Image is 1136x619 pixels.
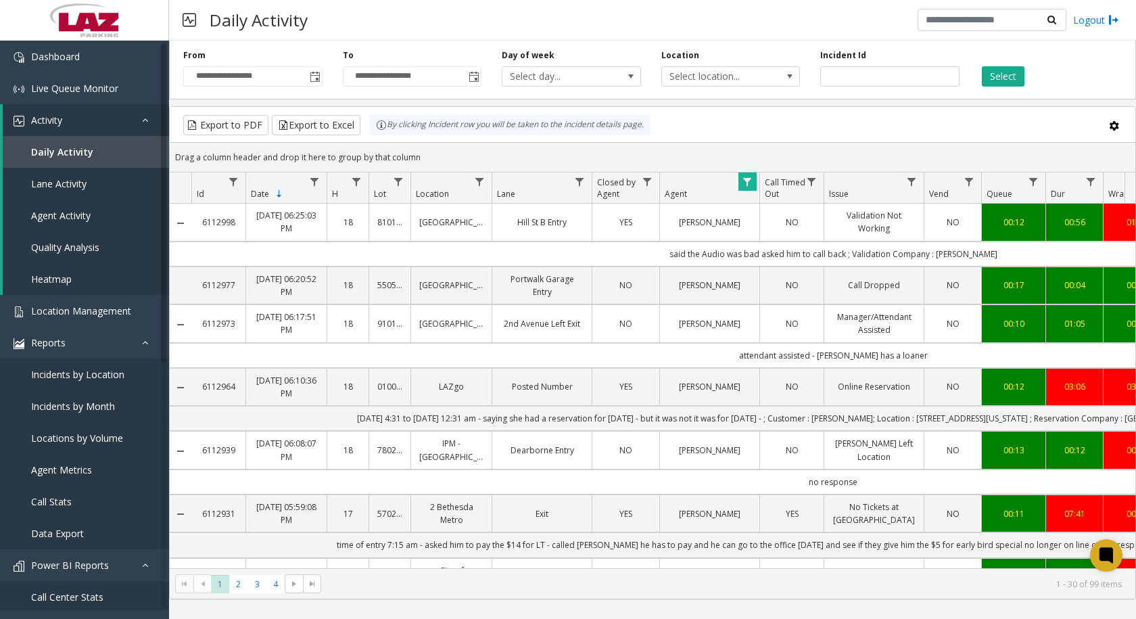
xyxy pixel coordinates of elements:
[1054,216,1095,229] div: 00:56
[31,336,66,349] span: Reports
[500,380,584,393] a: Posted Number
[768,279,815,292] a: NO
[947,508,960,520] span: NO
[14,52,24,63] img: 'icon'
[1054,380,1095,393] a: 03:06
[500,317,584,330] a: 2nd Avenue Left Exit
[254,374,318,400] a: [DATE] 06:10:36 PM
[990,279,1037,292] a: 00:17
[1054,507,1095,520] div: 07:41
[31,145,93,158] span: Daily Activity
[619,279,632,291] span: NO
[990,444,1037,457] a: 00:13
[266,575,285,593] span: Page 4
[335,216,360,229] a: 18
[170,509,191,520] a: Collapse Details
[947,216,960,228] span: NO
[571,173,589,191] a: Lane Filter Menu
[947,381,960,392] span: NO
[377,317,402,330] a: 910133
[254,501,318,526] a: [DATE] 05:59:08 PM
[832,311,916,336] a: Manager/Attendant Assisted
[471,173,489,191] a: Location Filter Menu
[377,380,402,393] a: 010052
[600,507,651,520] a: YES
[14,306,24,317] img: 'icon'
[254,311,318,336] a: [DATE] 06:17:51 PM
[668,216,751,229] a: [PERSON_NAME]
[31,495,72,508] span: Call Stats
[960,173,978,191] a: Vend Filter Menu
[768,444,815,457] a: NO
[377,279,402,292] a: 550510
[170,446,191,457] a: Collapse Details
[31,50,80,63] span: Dashboard
[31,368,124,381] span: Incidents by Location
[768,507,815,520] a: YES
[14,84,24,95] img: 'icon'
[419,501,483,526] a: 2 Bethesda Metro
[1054,317,1095,330] a: 01:05
[229,575,247,593] span: Page 2
[376,120,387,131] img: infoIcon.svg
[990,317,1037,330] a: 00:10
[3,231,169,263] a: Quality Analysis
[619,444,632,456] span: NO
[170,382,191,393] a: Collapse Details
[932,380,973,393] a: NO
[335,444,360,457] a: 18
[307,578,318,589] span: Go to the last page
[1054,279,1095,292] div: 00:04
[829,188,849,200] span: Issue
[832,209,916,235] a: Validation Not Working
[343,49,354,62] label: To
[768,216,815,229] a: NO
[199,444,237,457] a: 6112939
[668,279,751,292] a: [PERSON_NAME]
[369,115,650,135] div: By clicking Incident row you will be taken to the incident details page.
[419,279,483,292] a: [GEOGRAPHIC_DATA]
[1054,444,1095,457] a: 00:12
[600,216,651,229] a: YES
[306,173,324,191] a: Date Filter Menu
[768,380,815,393] a: NO
[600,444,651,457] a: NO
[31,527,84,540] span: Data Export
[419,437,483,463] a: IPM - [GEOGRAPHIC_DATA]
[419,216,483,229] a: [GEOGRAPHIC_DATA]
[348,173,366,191] a: H Filter Menu
[1024,173,1043,191] a: Queue Filter Menu
[183,3,196,37] img: pageIcon
[638,173,657,191] a: Closed by Agent Filter Menu
[832,380,916,393] a: Online Reservation
[3,200,169,231] a: Agent Activity
[668,507,751,520] a: [PERSON_NAME]
[932,279,973,292] a: NO
[832,279,916,292] a: Call Dropped
[199,216,237,229] a: 6112998
[665,188,687,200] span: Agent
[990,507,1037,520] div: 00:11
[947,318,960,329] span: NO
[254,273,318,298] a: [DATE] 06:20:52 PM
[170,218,191,229] a: Collapse Details
[203,3,314,37] h3: Daily Activity
[329,578,1122,590] kendo-pager-info: 1 - 30 of 99 items
[3,168,169,200] a: Lane Activity
[820,49,866,62] label: Incident Id
[932,216,973,229] a: NO
[183,49,206,62] label: From
[199,279,237,292] a: 6112977
[419,564,483,603] a: City of [GEOGRAPHIC_DATA][PERSON_NAME]
[389,173,408,191] a: Lot Filter Menu
[668,444,751,457] a: [PERSON_NAME]
[31,209,91,222] span: Agent Activity
[619,508,632,520] span: YES
[990,380,1037,393] div: 00:12
[932,507,973,520] a: NO
[832,437,916,463] a: [PERSON_NAME] Left Location
[377,216,402,229] a: 810116
[947,444,960,456] span: NO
